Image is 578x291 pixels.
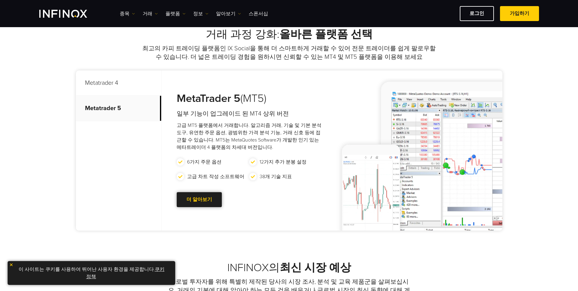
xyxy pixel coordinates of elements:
[260,173,292,180] p: 38개 기술 지표
[177,92,240,105] strong: MetaTrader 5
[280,261,351,274] strong: 최신 시장 예상
[177,92,322,105] h3: (MT5)
[76,96,161,121] p: Metatrader 5
[177,122,322,151] p: 고급 MT5 플랫폼에서 거래합니다. 알고리즘 거래, 기술 및 기본 분석 도구, 유연한 주문 옵션, 광범위한 가격 분석 기능, 거래 신호 등에 접근할 수 있습니다. MT5는 M...
[187,173,244,180] p: 고급 차트 작성 소프트웨어
[76,261,502,275] h2: INFINOX의
[9,263,13,267] img: yellow close icon
[500,6,539,21] a: 가입하기
[141,44,437,61] p: 최고의 카피 트레이딩 플랫폼인 IX Social을 통해 더 스마트하게 거래할 수 있어 전문 트레이더를 쉽게 팔로우할 수 있습니다. 더 넓은 트레이딩 경험을 원하시면 신뢰할 수...
[76,70,161,96] p: Metatrader 4
[177,110,322,118] h4: 일부 기능이 업그레이드 된 MT4 상위 버전
[193,10,208,17] a: 정보
[279,28,373,41] strong: 올바른 플랫폼 선택
[187,158,222,166] p: 6가지 주문 옵션
[39,10,101,18] a: INFINOX Logo
[460,6,494,21] a: 로그인
[11,264,172,282] p: 이 사이트는 쿠키를 사용하여 뛰어난 사용자 환경을 제공합니다. .
[143,10,158,17] a: 거래
[165,10,186,17] a: 플랫폼
[216,10,241,17] a: 알아보기
[177,192,222,207] a: 더 알아보기
[120,10,135,17] a: 종목
[249,10,268,17] a: 스폰서십
[260,158,307,166] p: 12가지 추가 분봉 설정
[76,28,502,41] h2: 거래 과정 강화:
